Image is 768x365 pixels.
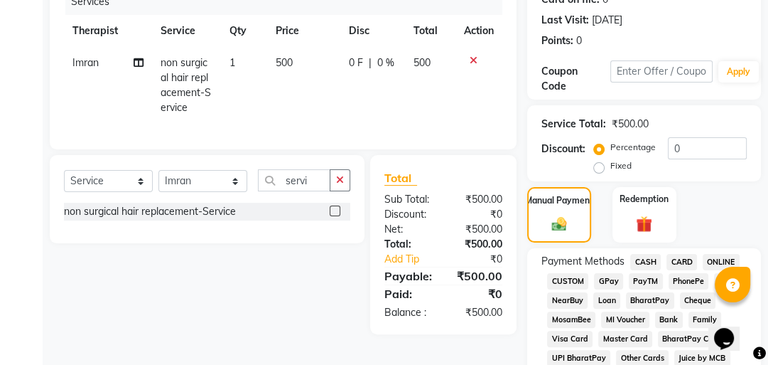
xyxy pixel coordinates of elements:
[610,141,656,154] label: Percentage
[443,192,513,207] div: ₹500.00
[547,312,595,328] span: MosamBee
[384,171,417,186] span: Total
[592,13,622,28] div: [DATE]
[718,61,759,83] button: Apply
[541,13,589,28] div: Last Visit:
[547,331,593,347] span: Visa Card
[443,305,513,320] div: ₹500.00
[547,273,588,290] span: CUSTOM
[547,216,571,233] img: _cash.svg
[610,60,713,83] input: Enter Offer / Coupon Code
[443,268,513,285] div: ₹500.00
[601,312,649,328] span: MI Voucher
[594,273,623,290] span: GPay
[541,117,606,132] div: Service Total:
[666,254,697,270] span: CARD
[374,268,443,285] div: Payable:
[152,15,222,47] th: Service
[374,222,443,237] div: Net:
[374,285,443,302] div: Paid:
[593,292,620,309] span: Loan
[443,285,513,302] div: ₹0
[374,252,455,267] a: Add Tip
[340,15,404,47] th: Disc
[443,237,513,252] div: ₹500.00
[161,56,211,114] span: non surgical hair replacement-Service
[276,56,293,69] span: 500
[368,55,371,70] span: |
[547,292,588,309] span: NearBuy
[541,254,624,269] span: Payment Methods
[374,207,443,222] div: Discount:
[377,55,394,70] span: 0 %
[374,192,443,207] div: Sub Total:
[221,15,267,47] th: Qty
[455,252,514,267] div: ₹0
[443,207,513,222] div: ₹0
[655,312,683,328] span: Bank
[443,222,513,237] div: ₹500.00
[620,193,669,206] label: Redemption
[703,254,740,270] span: ONLINE
[629,273,663,290] span: PayTM
[348,55,362,70] span: 0 F
[541,142,585,157] div: Discount:
[612,117,649,132] div: ₹500.00
[576,33,582,48] div: 0
[631,214,657,234] img: _gift.svg
[374,305,443,320] div: Balance :
[610,159,632,172] label: Fixed
[598,331,652,347] span: Master Card
[714,273,736,290] span: UPI
[405,15,455,47] th: Total
[374,237,443,252] div: Total:
[229,56,235,69] span: 1
[626,292,674,309] span: BharatPay
[267,15,340,47] th: Price
[455,15,502,47] th: Action
[658,331,726,347] span: BharatPay Card
[541,33,573,48] div: Points:
[680,292,716,309] span: Cheque
[64,15,152,47] th: Therapist
[708,308,754,351] iframe: chat widget
[525,194,593,207] label: Manual Payment
[413,56,431,69] span: 500
[258,169,330,191] input: Search or Scan
[64,204,236,219] div: non surgical hair replacement-Service
[669,273,709,290] span: PhonePe
[541,64,610,94] div: Coupon Code
[72,56,99,69] span: Imran
[630,254,661,270] span: CASH
[688,312,722,328] span: Family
